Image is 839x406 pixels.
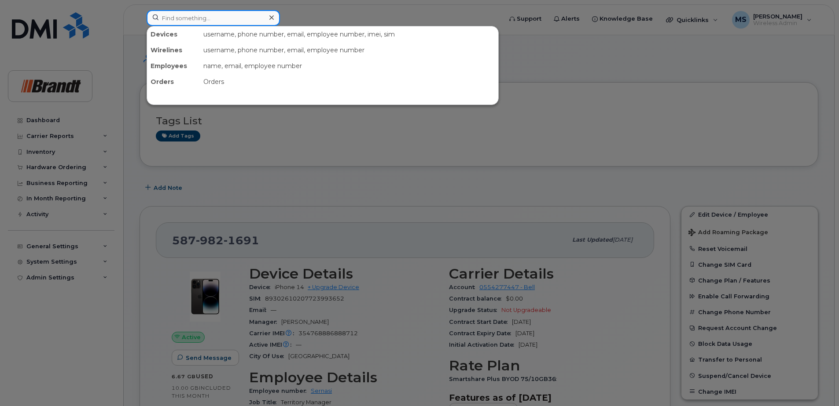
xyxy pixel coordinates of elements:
div: username, phone number, email, employee number, imei, sim [200,26,498,42]
div: Orders [147,74,200,90]
div: Employees [147,58,200,74]
div: Orders [200,74,498,90]
div: Devices [147,26,200,42]
div: username, phone number, email, employee number [200,42,498,58]
div: name, email, employee number [200,58,498,74]
div: Wirelines [147,42,200,58]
